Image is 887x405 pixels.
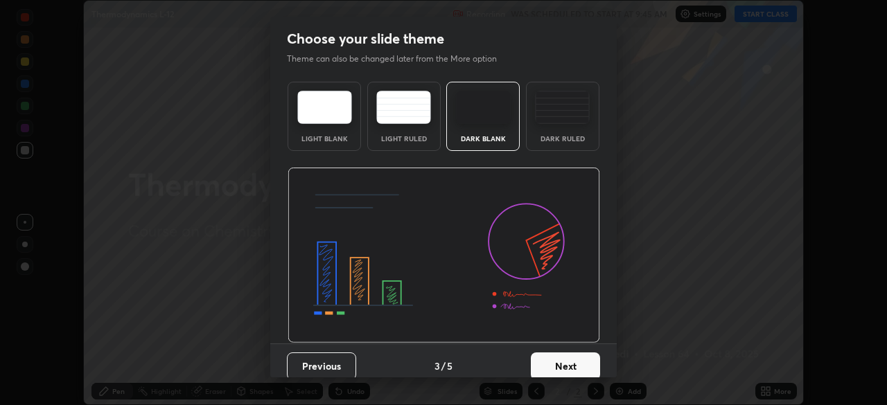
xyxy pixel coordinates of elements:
h4: 3 [434,359,440,373]
img: darkRuledTheme.de295e13.svg [535,91,590,124]
img: darkTheme.f0cc69e5.svg [456,91,511,124]
button: Next [531,352,600,380]
div: Dark Blank [455,135,511,142]
h2: Choose your slide theme [287,30,444,48]
h4: / [441,359,446,373]
h4: 5 [447,359,453,373]
button: Previous [287,352,356,380]
div: Dark Ruled [535,135,590,142]
p: Theme can also be changed later from the More option [287,53,511,65]
img: lightTheme.e5ed3b09.svg [297,91,352,124]
img: lightRuledTheme.5fabf969.svg [376,91,431,124]
img: darkThemeBanner.d06ce4a2.svg [288,168,600,343]
div: Light Blank [297,135,352,142]
div: Light Ruled [376,135,432,142]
